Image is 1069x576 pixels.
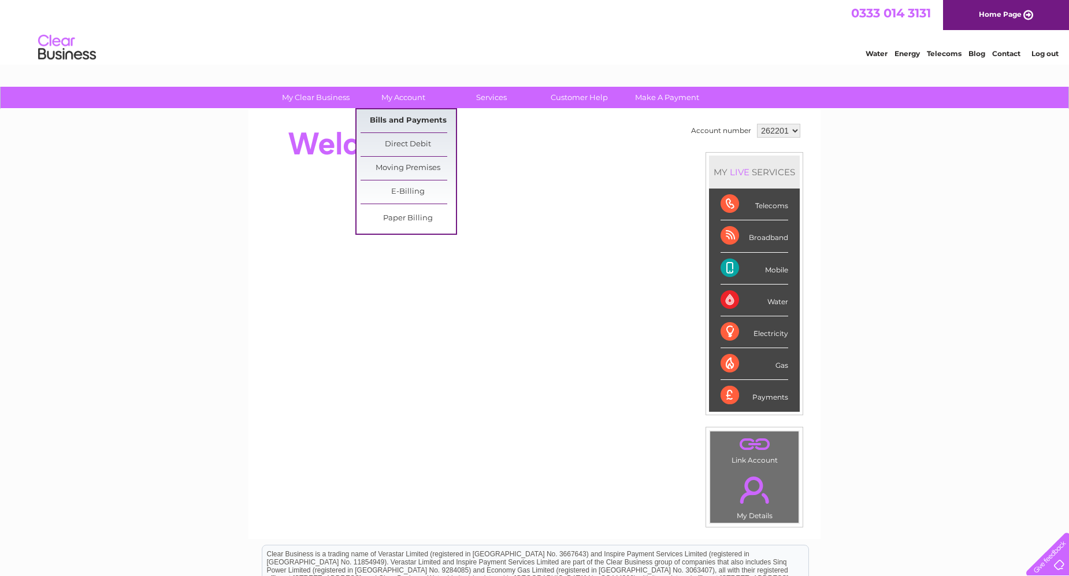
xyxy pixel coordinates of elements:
[688,121,754,141] td: Account number
[361,109,456,132] a: Bills and Payments
[361,133,456,156] a: Direct Debit
[721,285,788,316] div: Water
[721,380,788,411] div: Payments
[721,316,788,348] div: Electricity
[361,157,456,180] a: Moving Premises
[444,87,539,108] a: Services
[262,6,808,56] div: Clear Business is a trading name of Verastar Limited (registered in [GEOGRAPHIC_DATA] No. 3667643...
[721,189,788,220] div: Telecoms
[619,87,715,108] a: Make A Payment
[866,49,888,58] a: Water
[361,207,456,230] a: Paper Billing
[1031,49,1059,58] a: Log out
[992,49,1020,58] a: Contact
[361,180,456,204] a: E-Billing
[710,467,799,523] td: My Details
[713,470,796,510] a: .
[727,167,752,178] div: LIVE
[356,87,451,108] a: My Account
[721,220,788,252] div: Broadband
[851,6,931,20] a: 0333 014 3131
[894,49,920,58] a: Energy
[721,253,788,285] div: Mobile
[532,87,627,108] a: Customer Help
[968,49,985,58] a: Blog
[927,49,962,58] a: Telecoms
[710,431,799,467] td: Link Account
[268,87,363,108] a: My Clear Business
[38,30,96,65] img: logo.png
[713,434,796,455] a: .
[709,156,800,189] div: MY SERVICES
[721,348,788,380] div: Gas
